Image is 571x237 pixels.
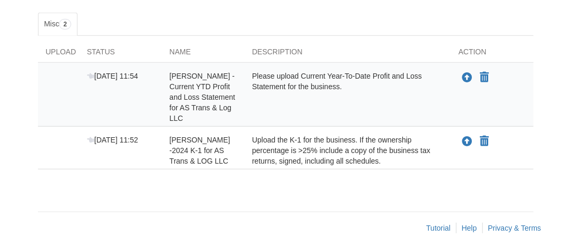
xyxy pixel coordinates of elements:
span: [DATE] 11:52 [87,136,138,144]
a: Privacy & Terms [488,224,541,232]
a: Tutorial [427,224,451,232]
a: Misc [38,13,78,36]
button: Declare James Asmathe - Current YTD Profit and Loss Statement for AS Trans & Log LLC not applicable [479,71,490,84]
span: [DATE] 11:54 [87,72,138,80]
div: Name [161,46,244,62]
button: Upload James Asmathe - Current YTD Profit and Loss Statement for AS Trans & Log LLC [461,71,474,84]
button: Upload James Asmathe -2024 K-1 for AS Trans & LOG LLC [461,135,474,148]
a: Help [462,224,477,232]
div: Upload the K-1 for the business. If the ownership percentage is >25% include a copy of the busine... [244,135,451,166]
div: Upload [38,46,79,62]
div: Description [244,46,451,62]
span: [PERSON_NAME] -2024 K-1 for AS Trans & LOG LLC [169,136,230,165]
div: Status [79,46,162,62]
div: Action [451,46,534,62]
div: Please upload Current Year-To-Date Profit and Loss Statement for the business. [244,71,451,124]
span: 2 [59,19,71,30]
span: [PERSON_NAME] - Current YTD Profit and Loss Statement for AS Trans & Log LLC [169,72,235,122]
button: Declare James Asmathe -2024 K-1 for AS Trans & LOG LLC not applicable [479,135,490,148]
